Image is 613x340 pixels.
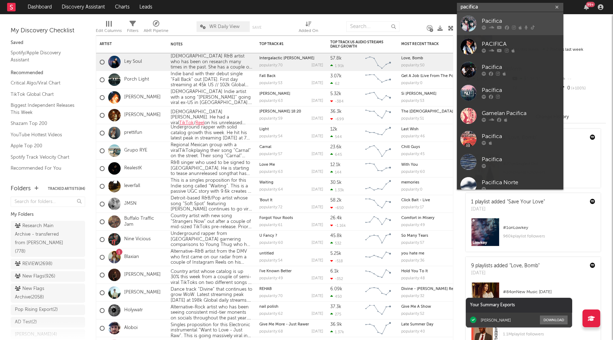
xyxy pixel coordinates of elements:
div: Hold You To It [401,269,465,273]
div: Saved [11,39,85,47]
div: Give Me More - Just Rawer [259,323,323,327]
span: [DEMOGRAPHIC_DATA] R&B artist who has been on research many times in the past. She has a couple o... [171,54,252,97]
div: Pacifica Norte [482,179,560,187]
div: Matthew 18:20 [259,110,323,114]
div: Carnal [259,145,323,149]
div: -518 [330,259,343,263]
div: 5.32k [330,92,341,96]
div: 1.33k [330,188,344,192]
input: Search... [346,21,399,32]
a: [PERSON_NAME] [124,112,161,118]
div: popularity: 63 [259,99,283,103]
a: Research Main Archive - transferred from [PERSON_NAME](778) [11,221,85,257]
a: Ley Soul [124,59,142,65]
a: Shazam Top 200 [11,120,78,127]
div: [DATE] [311,117,323,121]
div: [DATE] [311,99,323,103]
div: popularity: 64 [259,188,283,192]
a: [PERSON_NAME] 18:20 [259,110,301,114]
span: This is a singles proposition for this Indie song called “Waiting”. This is a passive UGC story w... [171,178,251,205]
div: Pacifica [482,155,560,164]
a: Comfort in Misery [401,216,435,220]
a: Pacifica Norte [457,174,563,197]
a: leverfall [124,183,140,189]
div: Si te mentí [401,92,465,96]
div: Filters [127,18,138,38]
div: popularity: 32 [401,294,424,298]
a: Reel [195,121,204,125]
div: [DATE] [311,152,323,156]
span: WR Daily View [209,24,239,29]
div: 645 [330,152,342,157]
svg: Chart title [362,142,394,160]
a: Divine - [PERSON_NAME] Remix [401,287,460,291]
div: [DATE] [311,312,323,316]
a: Give Me A Show [401,305,431,309]
div: The Gospel Of Thunder [401,110,465,114]
div: popularity: 57 [259,152,282,156]
a: Pacifica [457,58,563,81]
div: 30.5k [330,180,342,185]
a: "Love, Bomb" [509,263,540,268]
a: Get A Job (Live From The Porch) [401,74,461,78]
a: REHAB [259,287,272,291]
svg: Chart title [362,195,394,213]
div: Pacifica [482,17,560,26]
svg: Chart title [362,160,394,177]
a: Love Me [259,163,275,167]
a: memories [401,181,419,185]
div: So Many Tears [401,234,465,238]
a: Give Me More - Just Rawer [259,323,309,327]
div: Gamelan Pacifica [482,109,560,118]
span: on his unreleased song “[PERSON_NAME] 18:20”. UGC has not completely connected, but he has added ... [171,121,252,142]
div: popularity: 72 [259,205,282,209]
div: [PERSON_NAME] [481,318,511,323]
div: Added On [299,27,318,35]
input: Search for folders... [11,197,85,207]
a: #84onNew Music [DATE]4.42Mplaylist followers [466,282,601,316]
span: Alternative-R&B artist from the DMV who first came on our radar from a couple of Instagram Reels ... [171,249,252,326]
div: Forgot Your Roots [259,216,323,220]
div: Waiting [259,181,323,185]
svg: Chart title [362,53,394,71]
svg: Chart title [362,284,394,302]
div: 5.25k [330,251,341,256]
div: Top Track US Audio Streams Daily Growth [330,40,383,49]
div: [DATE] [311,294,323,298]
div: Edit Columns [96,18,122,38]
div: 99 + [586,2,595,7]
a: Waiting [259,181,274,185]
div: [DATE] [311,64,323,67]
div: -650 [330,205,344,210]
div: 1.91k [330,64,344,68]
div: [DATE] [311,170,323,174]
div: [DATE] [471,206,545,213]
div: [DATE] [311,241,323,245]
a: Biggest Independent Releases This Week [11,102,78,116]
div: 960k playlist followers [503,232,595,241]
svg: Chart title [362,231,394,248]
span: Underground rapper from [GEOGRAPHIC_DATA] garnering comparisons to Young Thug who has been buildi... [171,231,252,325]
div: sueña lindo, corazón [259,92,323,96]
div: PACIFICA [482,40,560,49]
div: Chill Guys [401,145,465,149]
a: Last Wish [401,127,419,131]
div: popularity: 53 [401,99,424,103]
div: Light [259,127,323,131]
div: 62 [330,81,339,86]
div: [DATE] [471,270,540,277]
div: 450 [330,294,342,299]
div: 0 [559,84,606,93]
a: Grupo RYE [124,148,147,154]
div: -- [559,75,606,84]
div: # 84 on New Music [DATE] [503,288,595,296]
a: Click Bait - Live [401,198,430,202]
div: popularity: 49 [259,276,283,280]
div: 37.3k [330,305,341,309]
div: Give Me A Show [401,305,465,309]
a: JMSN [124,201,137,207]
div: # 1 on Lowkey [503,224,595,232]
div: popularity: 62 [259,312,283,316]
a: Gamelan Pacifica [457,104,563,127]
a: New Flags(926) [11,271,85,282]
